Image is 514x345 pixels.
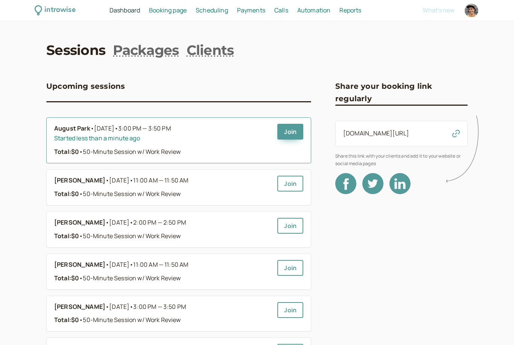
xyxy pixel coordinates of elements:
span: • [129,218,133,226]
span: Automation [297,6,331,14]
span: • [105,176,109,185]
a: [DOMAIN_NAME][URL] [343,129,409,137]
span: 50-Minute Session w/ Work Review [79,147,181,156]
span: 3:00 PM — 3:50 PM [118,124,171,132]
span: [DATE] [109,302,186,312]
a: introwise [35,5,76,16]
a: Dashboard [109,6,140,15]
span: • [129,260,133,269]
span: 3:00 PM — 3:50 PM [133,302,186,311]
span: Booking page [149,6,187,14]
a: [PERSON_NAME]•[DATE]•11:00 AM — 11:50 AMTotal:$0•50-Minute Session w/ Work Review [54,176,271,199]
span: • [114,124,118,132]
a: [PERSON_NAME]•[DATE]•11:00 AM — 11:50 AMTotal:$0•50-Minute Session w/ Work Review [54,260,271,283]
span: [DATE] [109,176,188,185]
a: Join [277,218,303,234]
span: [DATE] [109,260,188,270]
a: Join [277,124,303,140]
a: [PERSON_NAME]•[DATE]•3:00 PM — 3:50 PMTotal:$0•50-Minute Session w/ Work Review [54,302,271,325]
span: • [79,274,83,282]
span: What's new [423,6,455,14]
span: [DATE] [109,218,186,228]
b: August Park [54,124,90,134]
span: • [129,302,133,311]
b: [PERSON_NAME] [54,260,105,270]
span: Payments [237,6,265,14]
span: • [90,124,94,134]
span: Share this link with your clients and add it to your website or social media pages [335,152,468,167]
a: Automation [297,6,331,15]
strong: Total: $0 [54,190,79,198]
a: August Park•[DATE]•3:00 PM — 3:50 PMStarted less than a minute agoTotal:$0•50-Minute Session w/ W... [54,124,271,157]
button: What's new [423,7,455,14]
span: 50-Minute Session w/ Work Review [79,274,181,282]
strong: Total: $0 [54,147,79,156]
a: Packages [113,41,179,59]
span: Reports [339,6,361,14]
a: Join [277,176,303,191]
span: Scheduling [196,6,228,14]
span: • [79,316,83,324]
span: • [105,302,109,312]
b: [PERSON_NAME] [54,302,105,312]
span: • [79,232,83,240]
span: • [105,218,109,228]
a: Booking page [149,6,187,15]
span: 50-Minute Session w/ Work Review [79,190,181,198]
a: Join [277,260,303,276]
strong: Total: $0 [54,274,79,282]
span: 50-Minute Session w/ Work Review [79,316,181,324]
span: Calls [274,6,288,14]
a: Clients [187,41,234,59]
a: Sessions [46,41,105,59]
div: Started less than a minute ago [54,134,271,143]
span: • [129,176,133,184]
span: Dashboard [109,6,140,14]
a: Join [277,302,303,318]
span: • [79,190,83,198]
a: Payments [237,6,265,15]
a: Account [464,3,479,18]
span: 11:00 AM — 11:50 AM [133,176,188,184]
span: 11:00 AM — 11:50 AM [133,260,188,269]
h3: Share your booking link regularly [335,80,468,105]
strong: Total: $0 [54,316,79,324]
b: [PERSON_NAME] [54,176,105,185]
span: [DATE] [94,124,171,134]
div: introwise [44,5,75,16]
span: • [79,147,83,156]
span: 2:00 PM — 2:50 PM [133,218,186,226]
b: [PERSON_NAME] [54,218,105,228]
span: 50-Minute Session w/ Work Review [79,232,181,240]
h3: Upcoming sessions [46,80,125,92]
a: Calls [274,6,288,15]
a: Scheduling [196,6,228,15]
strong: Total: $0 [54,232,79,240]
a: Reports [339,6,361,15]
span: • [105,260,109,270]
a: [PERSON_NAME]•[DATE]•2:00 PM — 2:50 PMTotal:$0•50-Minute Session w/ Work Review [54,218,271,241]
iframe: Chat Widget [476,309,514,345]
